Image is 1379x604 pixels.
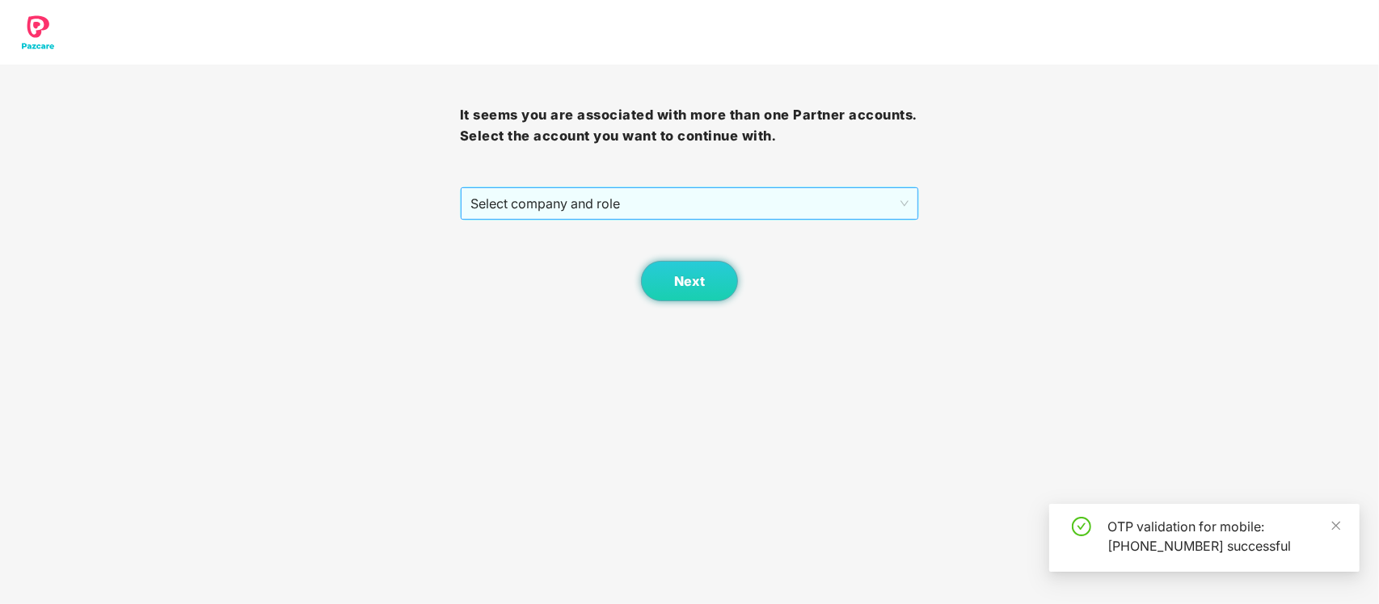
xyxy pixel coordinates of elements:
[1331,520,1342,531] span: close
[641,261,738,301] button: Next
[1107,517,1340,556] div: OTP validation for mobile: [PHONE_NUMBER] successful
[470,188,909,219] span: Select company and role
[1072,517,1091,536] span: check-circle
[460,105,920,146] h3: It seems you are associated with more than one Partner accounts. Select the account you want to c...
[674,274,705,289] span: Next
